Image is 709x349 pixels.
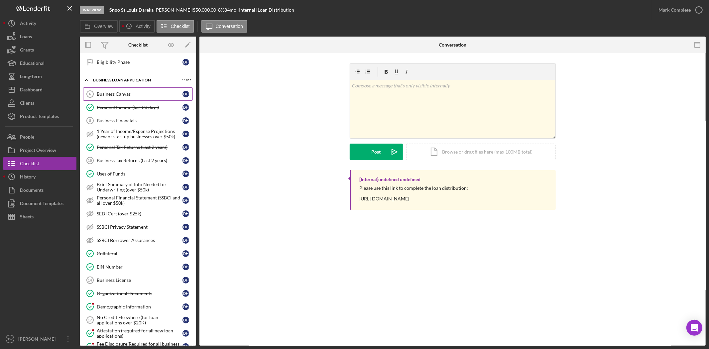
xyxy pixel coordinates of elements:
[20,43,34,58] div: Grants
[182,290,189,297] div: D H
[3,110,76,123] a: Product Templates
[97,118,182,123] div: Business Financials
[439,42,466,48] div: Conversation
[139,7,193,13] div: Dareka [PERSON_NAME] |
[109,7,139,13] div: |
[83,313,193,327] a: 17No Credit Elsewhere (for loan applications over $20K)DH
[182,184,189,190] div: D H
[182,59,189,65] div: D H
[20,57,45,71] div: Educational
[93,78,175,82] div: BUSINESS LOAN APPLICATION
[83,327,193,340] a: Attestation (required for all new loan applications)DH
[3,17,76,30] button: Activity
[3,57,76,70] a: Educational
[83,207,193,220] a: SEDI Cert (over $25k)DH
[182,317,189,323] div: D H
[20,197,63,212] div: Document Templates
[360,185,468,201] div: Please use this link to complete the loan distribution: [URL][DOMAIN_NAME]
[97,224,182,230] div: SSBCI Privacy Statement
[20,17,36,32] div: Activity
[97,195,182,206] div: Personal Financial Statement (SSBCI and all over $50k)
[182,264,189,270] div: D H
[182,330,189,337] div: D H
[97,304,182,309] div: Demographic Information
[3,96,76,110] button: Clients
[83,56,193,69] a: Eligibility PhaseDH
[182,210,189,217] div: D H
[182,277,189,284] div: D H
[658,3,691,17] div: Mark Complete
[83,194,193,207] a: Personal Financial Statement (SSBCI and all over $50k)DH
[360,177,421,182] div: [Internal] undefined undefined
[109,7,137,13] b: Snoo St Louis
[97,251,182,256] div: Collateral
[3,183,76,197] button: Documents
[80,20,118,33] button: Overview
[182,104,189,111] div: D H
[236,7,294,13] div: | [Internal] Loan Distribution
[88,159,92,163] tspan: 10
[97,158,182,163] div: Business Tax Returns (Last 2 years)
[216,24,243,29] label: Conversation
[182,197,189,204] div: D H
[17,332,60,347] div: [PERSON_NAME]
[652,3,706,17] button: Mark Complete
[3,332,76,346] button: TW[PERSON_NAME]
[83,180,193,194] a: Brief Summary of Info Needed for Underwriting (over $50k)DH
[89,119,91,123] tspan: 8
[182,157,189,164] div: D H
[3,30,76,43] button: Loans
[83,247,193,260] a: CollateralDH
[372,144,381,160] div: Post
[218,7,224,13] div: 8 %
[3,210,76,223] button: Sheets
[3,70,76,83] button: Long-Term
[83,220,193,234] a: SSBCI Privacy StatementDH
[83,101,193,114] a: Personal Income (last 30 days)DH
[179,78,191,82] div: 11 / 27
[97,238,182,243] div: SSBCI Borrower Assurances
[3,144,76,157] a: Project Overview
[83,300,193,313] a: Demographic InformationDH
[83,287,193,300] a: Organizational DocumentsDH
[20,30,32,45] div: Loans
[97,105,182,110] div: Personal Income (last 30 days)
[686,320,702,336] div: Open Intercom Messenger
[80,6,104,14] div: In Review
[83,260,193,274] a: EIN NumberDH
[3,130,76,144] a: People
[97,91,182,97] div: Business Canvas
[20,83,43,98] div: Dashboard
[20,144,56,159] div: Project Overview
[3,43,76,57] button: Grants
[182,131,189,137] div: D H
[88,278,92,282] tspan: 14
[20,157,39,172] div: Checklist
[3,170,76,183] button: History
[224,7,236,13] div: 84 mo
[182,171,189,177] div: D H
[88,318,92,322] tspan: 17
[193,7,218,13] div: $50,000.00
[97,278,182,283] div: Business License
[350,144,403,160] button: Post
[97,182,182,192] div: Brief Summary of Info Needed for Underwriting (over $50k)
[3,83,76,96] a: Dashboard
[3,157,76,170] a: Checklist
[182,144,189,151] div: D H
[20,130,34,145] div: People
[20,96,34,111] div: Clients
[83,87,193,101] a: 6Business CanvasDH
[3,197,76,210] a: Document Templates
[89,92,91,96] tspan: 6
[94,24,113,29] label: Overview
[97,59,182,65] div: Eligibility Phase
[83,154,193,167] a: 10Business Tax Returns (Last 2 years)DH
[97,328,182,339] div: Attestation (required for all new loan applications)
[83,114,193,127] a: 8Business FinancialsDH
